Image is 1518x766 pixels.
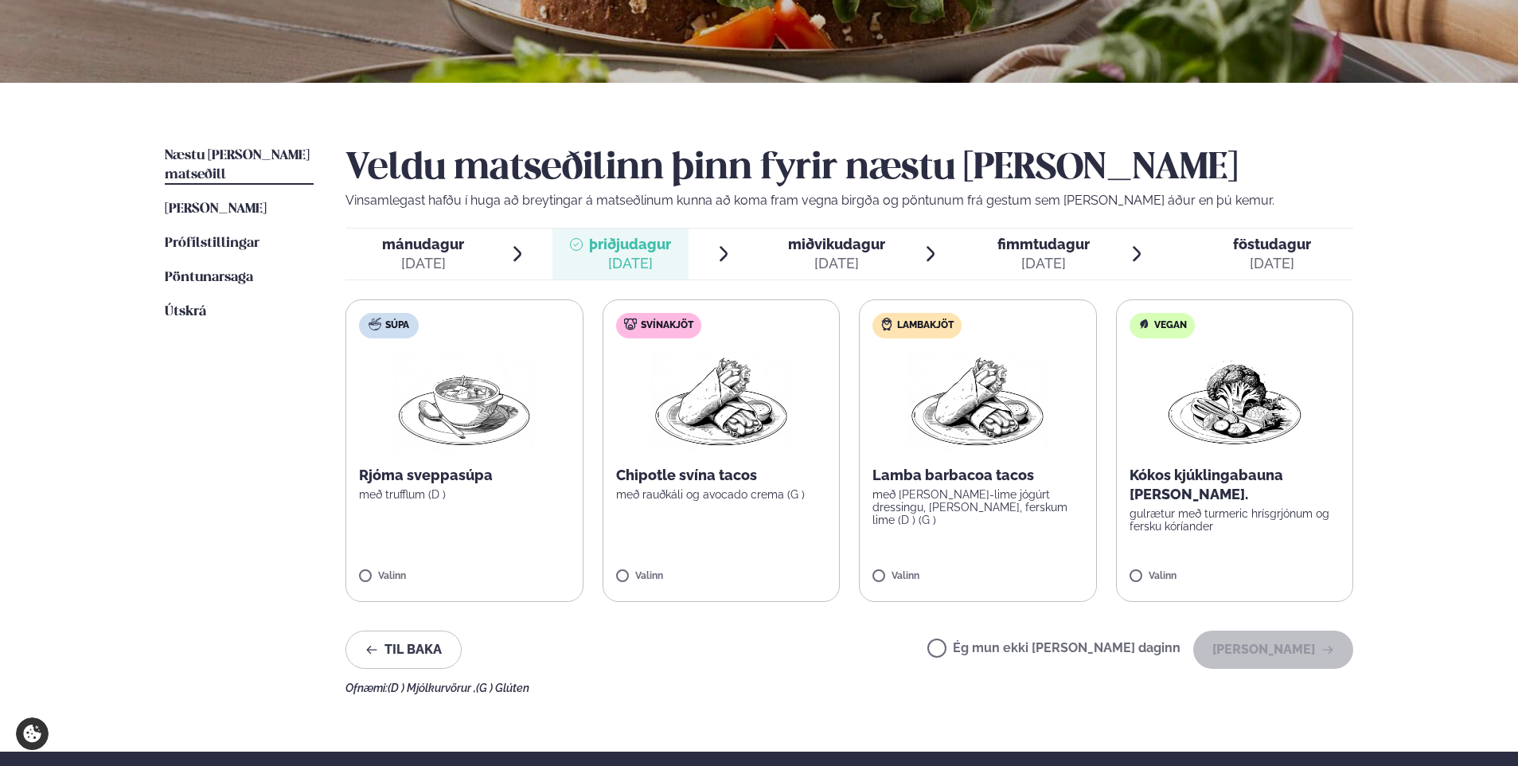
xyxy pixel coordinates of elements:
p: Kókos kjúklingabauna [PERSON_NAME]. [1130,466,1340,504]
a: Pöntunarsaga [165,268,253,287]
span: Lambakjöt [897,319,954,332]
a: [PERSON_NAME] [165,200,267,219]
img: Vegan.svg [1138,318,1150,330]
img: Lamb.svg [880,318,893,330]
p: með rauðkáli og avocado crema (G ) [616,488,827,501]
img: Soup.png [394,351,534,453]
span: Útskrá [165,305,206,319]
span: (G ) Glúten [476,682,529,694]
button: Til baka [345,631,462,669]
p: Vinsamlegast hafðu í huga að breytingar á matseðlinum kunna að koma fram vegna birgða og pöntunum... [345,191,1353,210]
div: [DATE] [788,254,885,273]
span: (D ) Mjólkurvörur , [388,682,476,694]
span: föstudagur [1233,236,1311,252]
p: gulrætur með turmeric hrísgrjónum og fersku kóríander [1130,507,1340,533]
div: [DATE] [382,254,464,273]
div: [DATE] [997,254,1090,273]
img: pork.svg [624,318,637,330]
p: með [PERSON_NAME]-lime jógúrt dressingu, [PERSON_NAME], ferskum lime (D ) (G ) [872,488,1083,526]
span: Prófílstillingar [165,236,260,250]
button: [PERSON_NAME] [1193,631,1353,669]
div: [DATE] [1233,254,1311,273]
a: Prófílstillingar [165,234,260,253]
a: Næstu [PERSON_NAME] matseðill [165,147,314,185]
h2: Veldu matseðilinn þinn fyrir næstu [PERSON_NAME] [345,147,1353,191]
p: Rjóma sveppasúpa [359,466,570,485]
span: mánudagur [382,236,464,252]
a: Útskrá [165,303,206,322]
span: Vegan [1154,319,1187,332]
span: Næstu [PERSON_NAME] matseðill [165,149,310,182]
span: [PERSON_NAME] [165,202,267,216]
img: Wraps.png [907,351,1048,453]
img: soup.svg [369,318,381,330]
span: fimmtudagur [997,236,1090,252]
span: Svínakjöt [641,319,693,332]
p: Lamba barbacoa tacos [872,466,1083,485]
div: Ofnæmi: [345,682,1353,694]
span: þriðjudagur [589,236,671,252]
p: með trufflum (D ) [359,488,570,501]
span: miðvikudagur [788,236,885,252]
div: [DATE] [589,254,671,273]
a: Cookie settings [16,717,49,750]
span: Súpa [385,319,409,332]
p: Chipotle svína tacos [616,466,827,485]
img: Wraps.png [651,351,791,453]
span: Pöntunarsaga [165,271,253,284]
img: Vegan.png [1165,351,1305,453]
